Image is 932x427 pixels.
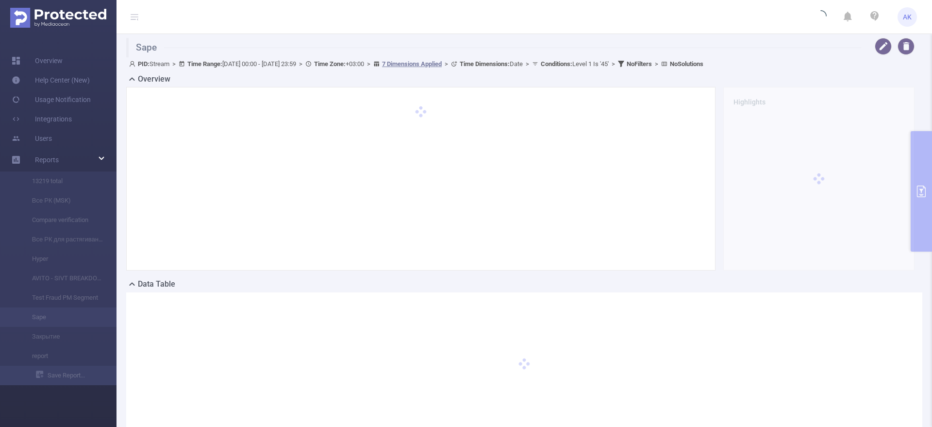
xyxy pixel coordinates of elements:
b: Conditions : [541,60,572,68]
span: Reports [35,156,59,164]
span: > [523,60,532,68]
u: 7 Dimensions Applied [382,60,442,68]
img: Protected Media [10,8,106,28]
b: Time Dimensions : [460,60,510,68]
b: No Solutions [670,60,703,68]
h1: Sape [126,38,861,57]
span: > [442,60,451,68]
span: > [169,60,179,68]
b: Time Range: [187,60,222,68]
a: Users [12,129,52,148]
a: Overview [12,51,63,70]
b: Time Zone: [314,60,346,68]
h2: Data Table [138,278,175,290]
a: Usage Notification [12,90,91,109]
b: PID: [138,60,150,68]
span: > [609,60,618,68]
span: > [296,60,305,68]
h2: Overview [138,73,170,85]
span: AK [903,7,912,27]
span: Stream [DATE] 00:00 - [DATE] 23:59 +03:00 [129,60,703,68]
span: > [652,60,661,68]
i: icon: user [129,61,138,67]
a: Reports [35,150,59,170]
a: Integrations [12,109,72,129]
b: No Filters [627,60,652,68]
span: Date [460,60,523,68]
span: Level 1 Is '45' [541,60,609,68]
i: icon: loading [815,10,827,24]
a: Help Center (New) [12,70,90,90]
span: > [364,60,373,68]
